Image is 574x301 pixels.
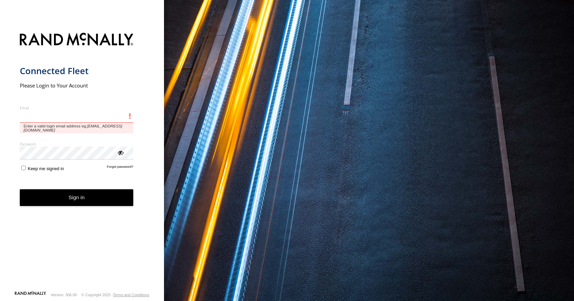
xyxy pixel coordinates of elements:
[81,293,149,297] div: © Copyright 2025 -
[21,166,26,170] input: Keep me signed in
[20,189,134,206] button: Sign in
[113,293,149,297] a: Terms and Conditions
[20,29,145,291] form: main
[20,105,134,110] label: Email
[20,82,134,89] h2: Please Login to Your Account
[107,165,134,171] a: Forgot password?
[24,124,122,132] em: [EMAIL_ADDRESS][DOMAIN_NAME]
[20,31,134,49] img: Rand McNally
[15,291,46,298] a: Visit our Website
[20,141,134,147] label: Password
[51,293,77,297] div: Version: 306.00
[20,123,134,133] span: Enter a valid login email address eg.
[117,149,124,156] div: ViewPassword
[20,65,134,77] h1: Connected Fleet
[28,166,64,171] span: Keep me signed in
